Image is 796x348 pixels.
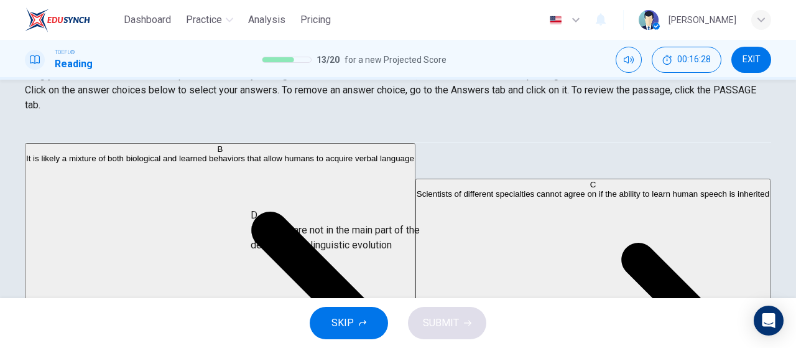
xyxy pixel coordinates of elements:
[731,47,771,73] button: EXIT
[248,12,285,27] span: Analysis
[589,69,641,81] strong: VIEW TEXT.
[639,10,659,30] img: Profile picture
[25,113,771,143] div: Choose test type tabs
[25,83,771,113] p: Click on the answer choices below to select your answers. To remove an answer choice, go to the A...
[677,55,711,65] span: 00:16:28
[310,307,388,339] button: SKIP
[186,12,222,27] span: Practice
[616,47,642,73] div: Mute
[417,179,769,189] div: C
[317,52,340,67] span: 13 / 20
[652,47,721,73] button: 00:16:28
[548,16,563,25] img: en
[295,9,336,31] button: Pricing
[181,9,238,31] button: Practice
[25,7,90,32] img: EduSynch logo
[26,154,414,163] span: It is likely a mixture of both biological and learned behaviors that allow humans to acquire verb...
[243,9,290,31] button: Analysis
[345,52,447,67] span: for a new Projected Score
[331,314,354,332] span: SKIP
[669,12,736,27] div: [PERSON_NAME]
[743,55,761,65] span: EXIT
[754,306,784,336] div: Open Intercom Messenger
[124,12,171,27] span: Dashboard
[25,7,119,32] a: EduSynch logo
[652,47,721,73] div: Hide
[300,12,331,27] span: Pricing
[55,48,75,57] span: TOEFL®
[417,189,769,198] span: Scientists of different specialties cannot agree on if the ability to learn human speech is inher...
[119,9,176,31] button: Dashboard
[26,144,414,154] div: B
[55,57,93,72] h1: Reading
